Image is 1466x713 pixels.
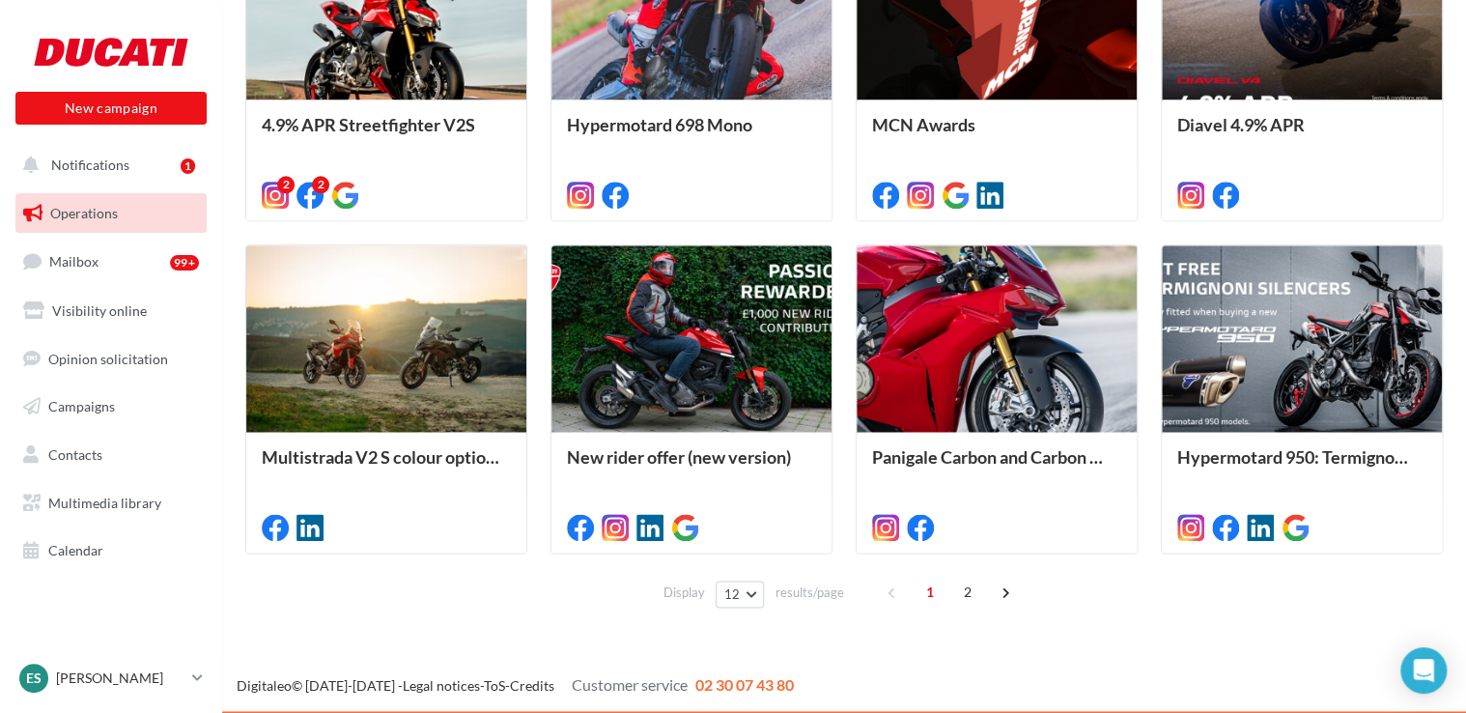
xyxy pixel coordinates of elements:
span: Operations [50,205,118,221]
span: Mailbox [49,253,99,270]
div: Hypermotard 950: Termignoni offer [1177,447,1426,486]
a: ToS [484,677,505,694]
div: 2 [312,176,329,193]
span: Calendar [48,542,103,558]
p: [PERSON_NAME] [56,669,184,688]
a: ES [PERSON_NAME] [15,660,207,697]
span: 1 [915,577,945,608]
a: Calendar [12,530,211,571]
div: 4.9% APR Streetfighter V2S [262,115,511,154]
span: Visibility online [52,302,147,319]
span: 02 30 07 43 80 [695,675,794,694]
div: New rider offer (new version) [567,447,816,486]
button: Notifications 1 [12,145,203,185]
div: Panigale Carbon and Carbon Pro trims [872,447,1121,486]
button: New campaign [15,92,207,125]
div: 2 [277,176,295,193]
a: Operations [12,193,211,234]
a: Digitaleo [237,677,292,694]
span: 2 [952,577,983,608]
a: Credits [510,677,554,694]
div: 99+ [170,255,199,271]
div: MCN Awards [872,115,1121,154]
a: Opinion solicitation [12,339,211,380]
a: Visibility online [12,291,211,331]
a: Campaigns [12,386,211,427]
a: Legal notices [403,677,480,694]
span: © [DATE]-[DATE] - - - [237,677,794,694]
div: Hypermotard 698 Mono [567,115,816,154]
span: Display [663,584,705,602]
span: Multimedia library [48,495,161,511]
span: 12 [724,586,741,602]
span: Customer service [572,675,688,694]
span: ES [26,669,42,688]
span: Campaigns [48,398,115,414]
span: Opinion solicitation [48,350,168,366]
button: 12 [716,581,765,608]
div: Multistrada V2 S colour options [262,447,511,486]
a: Mailbox99+ [12,241,211,282]
span: results/page [775,584,843,602]
div: 1 [181,158,195,174]
div: Diavel 4.9% APR [1177,115,1426,154]
span: Contacts [48,446,102,463]
span: Notifications [51,157,129,173]
a: Contacts [12,435,211,475]
div: Open Intercom Messenger [1400,647,1447,694]
a: Multimedia library [12,483,211,524]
